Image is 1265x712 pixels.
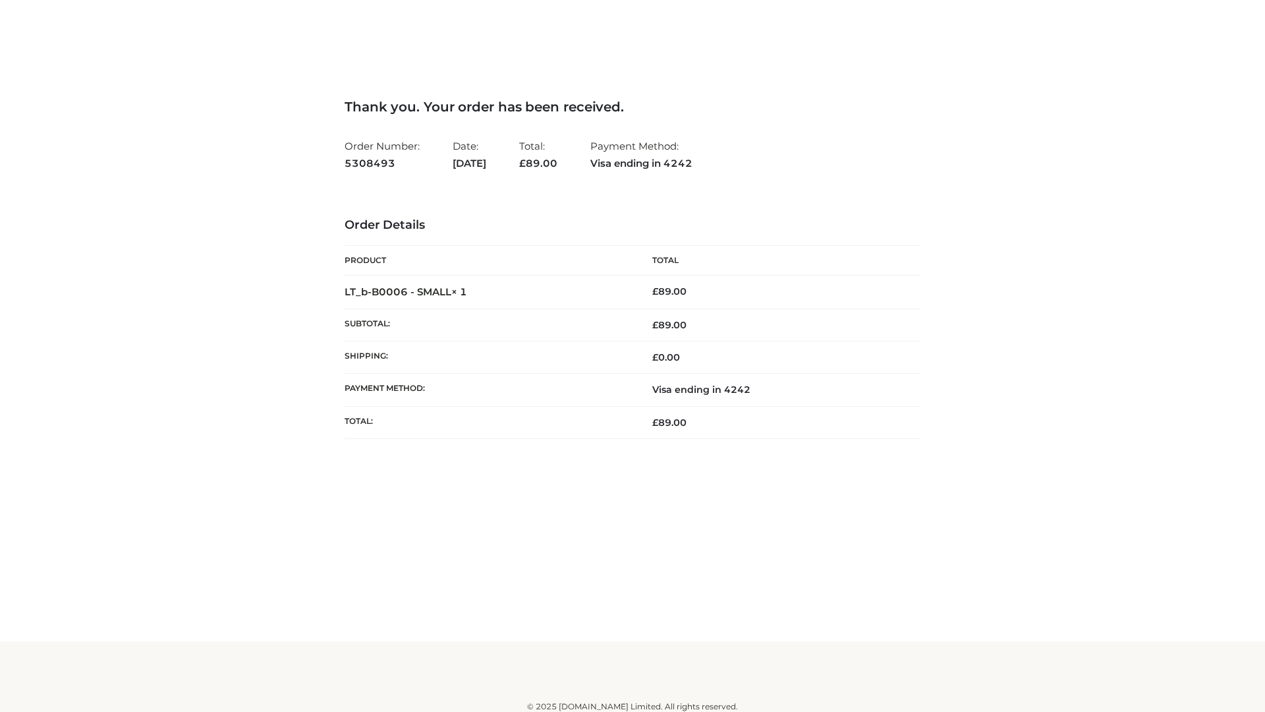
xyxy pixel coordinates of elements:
th: Total: [345,406,632,438]
span: £ [519,157,526,169]
strong: × 1 [451,285,467,298]
span: £ [652,351,658,363]
li: Date: [453,134,486,175]
strong: 5308493 [345,155,420,172]
th: Shipping: [345,341,632,374]
th: Payment method: [345,374,632,406]
span: £ [652,319,658,331]
h3: Thank you. Your order has been received. [345,99,920,115]
li: Order Number: [345,134,420,175]
li: Total: [519,134,557,175]
span: £ [652,417,658,429]
span: £ [652,285,658,297]
bdi: 0.00 [652,351,680,363]
strong: Visa ending in 4242 [590,155,692,172]
li: Payment Method: [590,134,692,175]
th: Total [632,246,920,276]
bdi: 89.00 [652,285,687,297]
th: Product [345,246,632,276]
strong: LT_b-B0006 - SMALL [345,285,467,298]
h3: Order Details [345,218,920,233]
span: 89.00 [652,417,687,429]
th: Subtotal: [345,309,632,341]
span: 89.00 [519,157,557,169]
span: 89.00 [652,319,687,331]
td: Visa ending in 4242 [632,374,920,406]
strong: [DATE] [453,155,486,172]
